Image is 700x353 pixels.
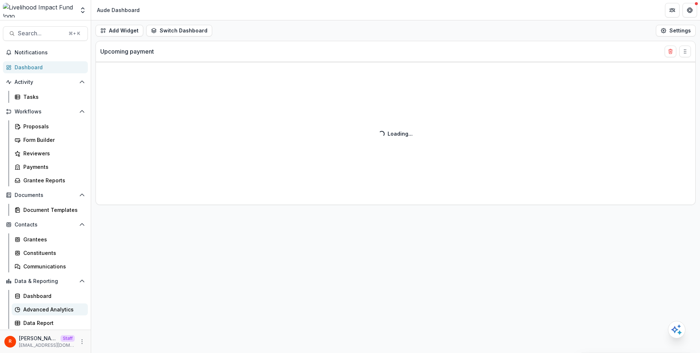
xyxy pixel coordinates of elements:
p: [PERSON_NAME] [19,334,58,342]
a: Data Report [12,317,88,329]
p: Upcoming payment [100,47,154,56]
div: Grantees [23,236,82,243]
p: [EMAIL_ADDRESS][DOMAIN_NAME] [19,342,75,349]
a: Dashboard [3,61,88,73]
span: Activity [15,79,76,85]
div: Tasks [23,93,82,101]
button: Add Widget [96,25,143,36]
img: Livelihood Impact Fund logo [3,3,75,18]
button: Open AI Assistant [668,321,685,338]
div: Dashboard [15,63,82,71]
div: Grantee Reports [23,176,82,184]
span: Documents [15,192,76,198]
button: Drag [679,46,691,57]
div: Proposals [23,123,82,130]
button: Delete card [665,46,676,57]
button: Open Workflows [3,106,88,117]
nav: breadcrumb [94,5,143,15]
div: Document Templates [23,206,82,214]
button: Settings [656,25,696,36]
button: Partners [665,3,680,18]
div: Communications [23,263,82,270]
div: ⌘ + K [67,30,82,38]
a: Reviewers [12,147,88,159]
a: Communications [12,260,88,272]
a: Grantees [12,233,88,245]
button: Get Help [682,3,697,18]
a: Grantee Reports [12,174,88,186]
button: Open Documents [3,189,88,201]
a: Form Builder [12,134,88,146]
div: Constituents [23,249,82,257]
a: Tasks [12,91,88,103]
div: Form Builder [23,136,82,144]
span: Data & Reporting [15,278,76,284]
button: Open Contacts [3,219,88,230]
a: Proposals [12,120,88,132]
a: Advanced Analytics [12,303,88,315]
button: Open entity switcher [78,3,88,18]
p: Staff [61,335,75,342]
div: Dashboard [23,292,82,300]
button: Search... [3,26,88,41]
button: Notifications [3,47,88,58]
a: Constituents [12,247,88,259]
div: Payments [23,163,82,171]
div: Advanced Analytics [23,306,82,313]
div: Reviewers [23,150,82,157]
span: Contacts [15,222,76,228]
button: Open Data & Reporting [3,275,88,287]
div: Aude Dashboard [97,6,140,14]
span: Workflows [15,109,76,115]
span: Search... [18,30,64,37]
a: Document Templates [12,204,88,216]
button: Open Activity [3,76,88,88]
button: Switch Dashboard [146,25,212,36]
span: Notifications [15,50,85,56]
a: Payments [12,161,88,173]
div: Raj [9,339,12,344]
button: More [78,337,86,346]
div: Data Report [23,319,82,327]
a: Dashboard [12,290,88,302]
